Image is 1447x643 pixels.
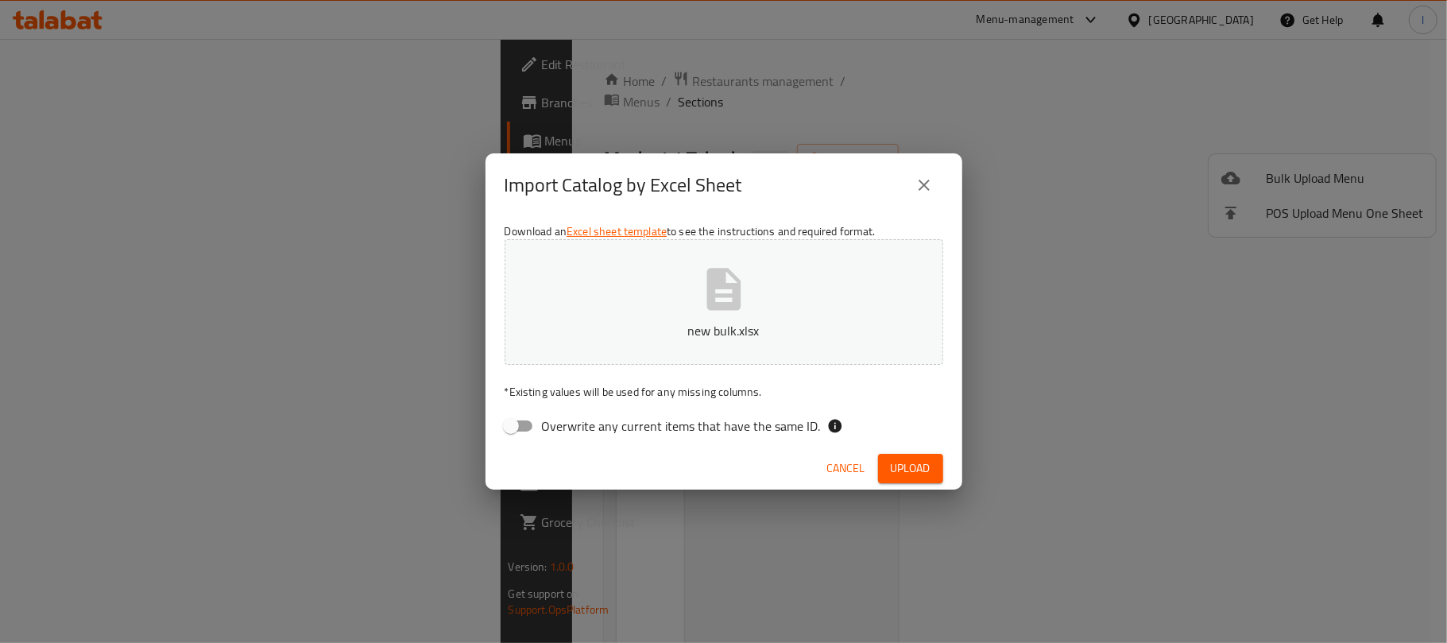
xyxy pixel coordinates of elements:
[827,459,865,478] span: Cancel
[505,239,943,365] button: new bulk.xlsx
[542,416,821,436] span: Overwrite any current items that have the same ID.
[505,384,943,400] p: Existing values will be used for any missing columns.
[567,221,667,242] a: Excel sheet template
[827,418,843,434] svg: If the overwrite option isn't selected, then the items that match an existing ID will be ignored ...
[878,454,943,483] button: Upload
[486,217,962,447] div: Download an to see the instructions and required format.
[905,166,943,204] button: close
[821,454,872,483] button: Cancel
[891,459,930,478] span: Upload
[505,172,742,198] h2: Import Catalog by Excel Sheet
[529,321,919,340] p: new bulk.xlsx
